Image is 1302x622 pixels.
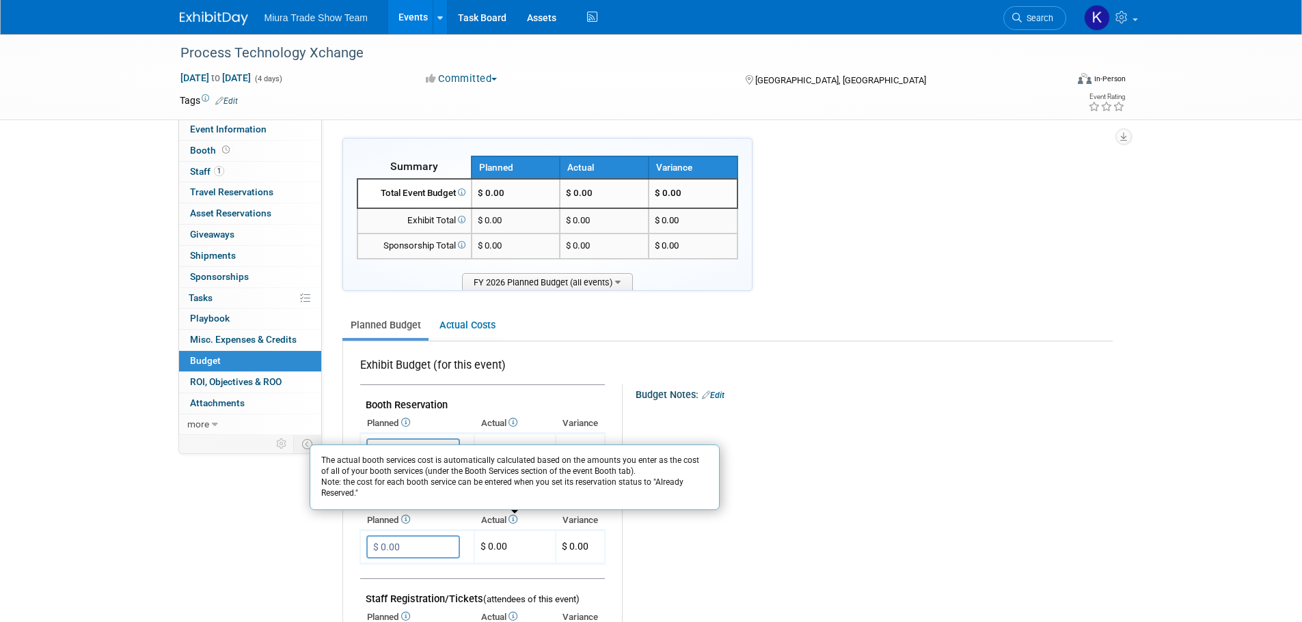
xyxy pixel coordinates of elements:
a: more [179,414,321,435]
a: Event Information [179,119,321,140]
a: Travel Reservations [179,182,321,203]
span: Staff [190,166,224,177]
th: Planned [360,511,474,530]
div: Exhibit Budget (for this event) [360,358,599,380]
th: Actual [474,511,556,530]
button: Committed [421,72,502,86]
span: $ 0.00 [562,541,588,552]
div: The actual booth services cost is automatically calculated based on the amounts you enter as the ... [310,444,720,509]
span: Misc. Expenses & Credits [190,334,297,345]
span: [GEOGRAPHIC_DATA], [GEOGRAPHIC_DATA] [755,75,926,85]
span: Booth not reserved yet [219,145,232,155]
td: Staff Registration/Tickets [360,579,605,608]
td: $ 0.00 [560,179,649,208]
span: $ 0.00 [478,188,504,198]
a: Actual Costs [431,313,503,338]
div: Exhibit Total [364,214,465,227]
img: ExhibitDay [180,12,248,25]
a: Edit [702,391,724,400]
span: Travel Reservations [190,186,273,197]
td: Tags [180,94,238,107]
span: Event Information [190,124,267,135]
span: Giveaways [190,229,234,240]
th: Actual [560,156,649,179]
th: Variance [556,511,605,530]
span: more [187,419,209,429]
img: Kyle Richards [1084,5,1110,31]
span: Budget [190,355,221,366]
span: $ 0.00 [655,240,679,251]
th: Planned [360,414,474,433]
th: Actual [474,414,556,433]
div: Process Technology Xchange [176,41,1046,66]
span: Sponsorships [190,271,249,282]
span: $ 0.00 [655,215,679,225]
a: ROI, Objectives & ROO [179,372,321,393]
th: Variance [556,414,605,433]
span: 1 [214,166,224,176]
a: Staff1 [179,162,321,182]
span: $ 0.00 [478,215,502,225]
div: Sponsorship Total [364,240,465,253]
div: Event Format [986,71,1126,91]
td: Toggle Event Tabs [293,435,321,453]
span: ROI, Objectives & ROO [190,376,282,387]
td: Booth Reservation [360,385,605,414]
a: Planned Budget [342,313,429,338]
span: $ 0.00 [478,240,502,251]
a: Playbook [179,309,321,329]
a: Booth [179,141,321,161]
a: Misc. Expenses & Credits [179,330,321,350]
span: Tasks [189,292,213,303]
span: Playbook [190,313,230,324]
span: Booth [190,145,232,156]
a: Edit [215,96,238,106]
td: Personalize Event Tab Strip [270,435,294,453]
div: Budget Notes: [636,384,1111,402]
td: $ 0.00 [560,234,649,259]
a: Search [1003,6,1066,30]
img: Format-Inperson.png [1078,73,1091,84]
a: Giveaways [179,225,321,245]
div: In-Person [1094,74,1126,84]
span: [DATE] [DATE] [180,72,252,84]
a: Tasks [179,288,321,309]
span: Summary [390,160,438,173]
span: Shipments [190,250,236,261]
td: $ 0.00 [474,531,556,564]
span: to [209,72,222,83]
span: Asset Reservations [190,208,271,218]
span: Miura Trade Show Team [265,12,368,23]
div: Event Rating [1088,94,1125,100]
a: Budget [179,351,321,371]
a: Shipments [179,246,321,266]
a: Attachments [179,393,321,414]
th: Variance [649,156,737,179]
span: $ 0.00 [655,188,681,198]
span: Attachments [190,397,245,408]
td: $ 0.00 [560,208,649,234]
a: Asset Reservations [179,203,321,224]
a: Sponsorships [179,267,321,287]
th: Planned [472,156,560,179]
span: (4 days) [254,74,282,83]
span: Search [1022,13,1053,23]
span: FY 2026 Planned Budget (all events) [462,273,633,290]
div: Total Event Budget [364,187,465,200]
span: (attendees of this event) [483,594,580,604]
td: Not reserved yet [474,434,556,467]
